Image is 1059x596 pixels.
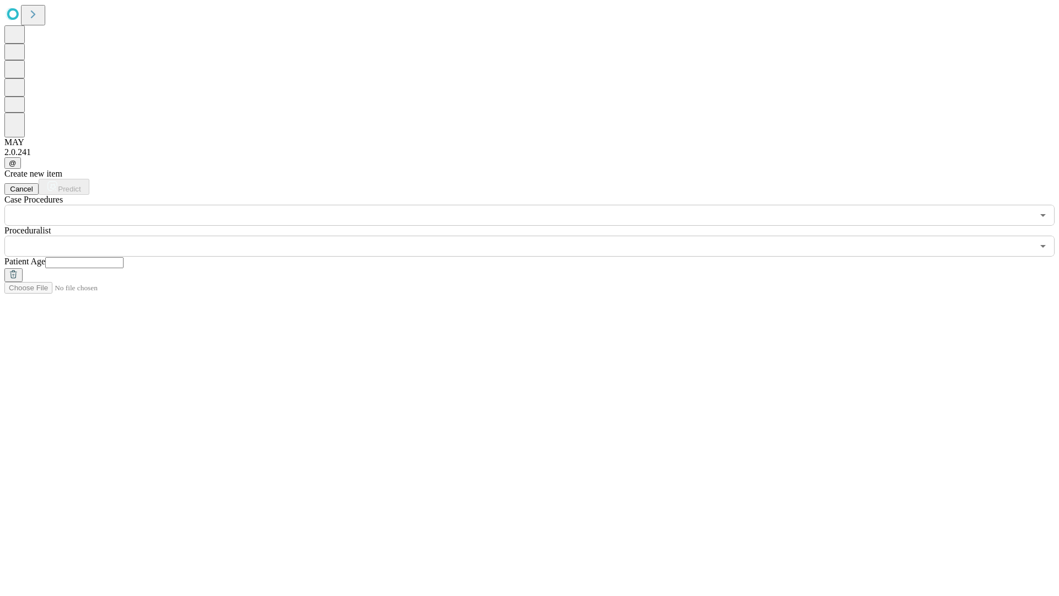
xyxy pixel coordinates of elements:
[4,226,51,235] span: Proceduralist
[4,169,62,178] span: Create new item
[4,195,63,204] span: Scheduled Procedure
[10,185,33,193] span: Cancel
[4,157,21,169] button: @
[9,159,17,167] span: @
[4,257,45,266] span: Patient Age
[4,137,1055,147] div: MAY
[4,183,39,195] button: Cancel
[1035,207,1051,223] button: Open
[39,179,89,195] button: Predict
[58,185,81,193] span: Predict
[4,147,1055,157] div: 2.0.241
[1035,238,1051,254] button: Open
